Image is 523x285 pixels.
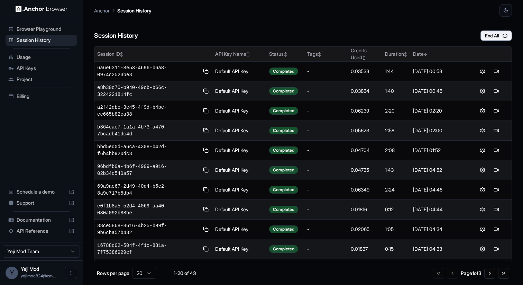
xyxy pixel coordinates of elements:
div: [DATE] 04:46 [413,186,465,193]
div: 0.06349 [351,186,379,193]
img: Anchor Logo [16,6,67,12]
span: ↕ [362,55,366,60]
td: Default API Key [212,121,266,141]
div: 0.06239 [351,107,379,114]
span: API Reference [17,228,66,234]
td: Default API Key [212,239,266,259]
span: e8b30c70-b940-49cb-b66c-3224221814fc [97,84,199,98]
div: 1:40 [385,88,407,95]
div: - [307,167,346,173]
p: Anchor [94,7,110,14]
div: 0.04735 [351,167,379,173]
nav: breadcrumb [94,7,152,14]
button: Open menu [65,267,77,279]
div: 2:20 [385,107,407,114]
div: [DATE] 04:52 [413,167,465,173]
span: b364eae7-1a1a-4b73-a470-7bcadb41dc4d [97,124,199,137]
div: 0.05623 [351,127,379,134]
div: API Key Name [215,51,264,57]
div: - [307,68,346,75]
div: 0.04704 [351,147,379,154]
span: ↓ [424,52,427,57]
div: Usage [6,52,77,63]
div: 0:15 [385,246,407,252]
h6: Session History [94,31,138,41]
div: [DATE] 02:00 [413,127,465,134]
div: - [307,127,346,134]
span: Usage [17,54,74,61]
div: - [307,206,346,213]
div: [DATE] 04:34 [413,226,465,233]
div: [DATE] 00:53 [413,68,465,75]
div: 0.02065 [351,226,379,233]
div: Schedule a demo [6,186,77,197]
div: Completed [269,87,298,95]
td: Default API Key [212,259,266,279]
div: Completed [269,146,298,154]
div: Project [6,74,77,85]
div: 0:12 [385,206,407,213]
p: Rows per page [97,270,129,277]
div: 0.03533 [351,68,379,75]
div: Completed [269,107,298,115]
div: 0.01816 [351,206,379,213]
div: Session History [6,35,77,46]
div: API Keys [6,63,77,74]
span: ↕ [404,52,407,57]
div: Billing [6,91,77,102]
span: Project [17,76,74,83]
div: Documentation [6,214,77,225]
div: Page 1 of 3 [461,270,481,277]
td: Default API Key [212,220,266,239]
span: a2f42dbe-3e45-4f9d-b4bc-cc665b82ca38 [97,104,199,118]
span: Schedule a demo [17,188,66,195]
div: Completed [269,245,298,253]
td: Default API Key [212,141,266,160]
div: Completed [269,186,298,194]
div: - [307,226,346,233]
div: Duration [385,51,407,57]
span: 6a6e6311-8e53-4696-b6a8-0974c2523be3 [97,64,199,78]
div: [DATE] 04:44 [413,206,465,213]
span: API Keys [17,65,74,72]
span: Support [17,199,66,206]
span: 38ce5868-8616-4b25-b99f-9b6cba57b432 [97,222,199,236]
div: 1-20 of 43 [167,270,202,277]
span: bbd5ed0d-a6ca-4308-b42d-f6b4bb920dc3 [97,143,199,157]
div: Tags [307,51,346,57]
div: [DATE] 04:33 [413,246,465,252]
div: 1:05 [385,226,407,233]
div: [DATE] 01:52 [413,147,465,154]
div: 0.01837 [351,246,379,252]
div: Completed [269,127,298,134]
span: yejimod824@cavoyar.com [21,273,56,278]
div: 2:24 [385,186,407,193]
div: [DATE] 02:20 [413,107,465,114]
div: 1:43 [385,167,407,173]
div: Completed [269,68,298,75]
div: - [307,88,346,95]
span: 96bdfb0a-4b6f-4909-a916-02b34c540a57 [97,163,199,177]
div: 1:44 [385,68,407,75]
td: Default API Key [212,101,266,121]
div: Completed [269,225,298,233]
span: 69a9ac67-2d49-40d4-b5c2-8a9c717b5db4 [97,183,199,197]
td: Default API Key [212,62,266,81]
div: Completed [269,166,298,174]
p: Session History [117,7,152,14]
div: Credits Used [351,47,379,61]
span: ↕ [120,52,123,57]
div: 2:58 [385,127,407,134]
div: Status [269,51,302,57]
div: [DATE] 00:45 [413,88,465,95]
span: Session History [17,37,74,44]
div: - [307,186,346,193]
td: Default API Key [212,200,266,220]
div: Y [6,267,18,279]
div: 2:08 [385,147,407,154]
div: API Reference [6,225,77,237]
span: 16788c02-504f-4f1c-881a-7f75386929cf [97,242,199,256]
div: - [307,107,346,114]
span: e0f1b8a5-52d4-4069-aa40-080a092b88be [97,203,199,216]
td: Default API Key [212,180,266,200]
